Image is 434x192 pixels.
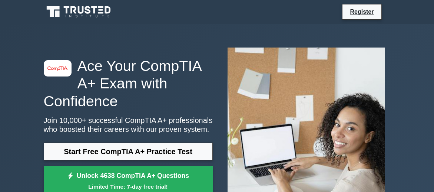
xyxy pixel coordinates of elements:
small: Limited Time: 7-day free trial! [53,182,203,191]
a: Register [345,7,378,16]
a: Start Free CompTIA A+ Practice Test [44,143,213,160]
h1: Ace Your CompTIA A+ Exam with Confidence [44,57,213,110]
p: Join 10,000+ successful CompTIA A+ professionals who boosted their careers with our proven system. [44,116,213,134]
